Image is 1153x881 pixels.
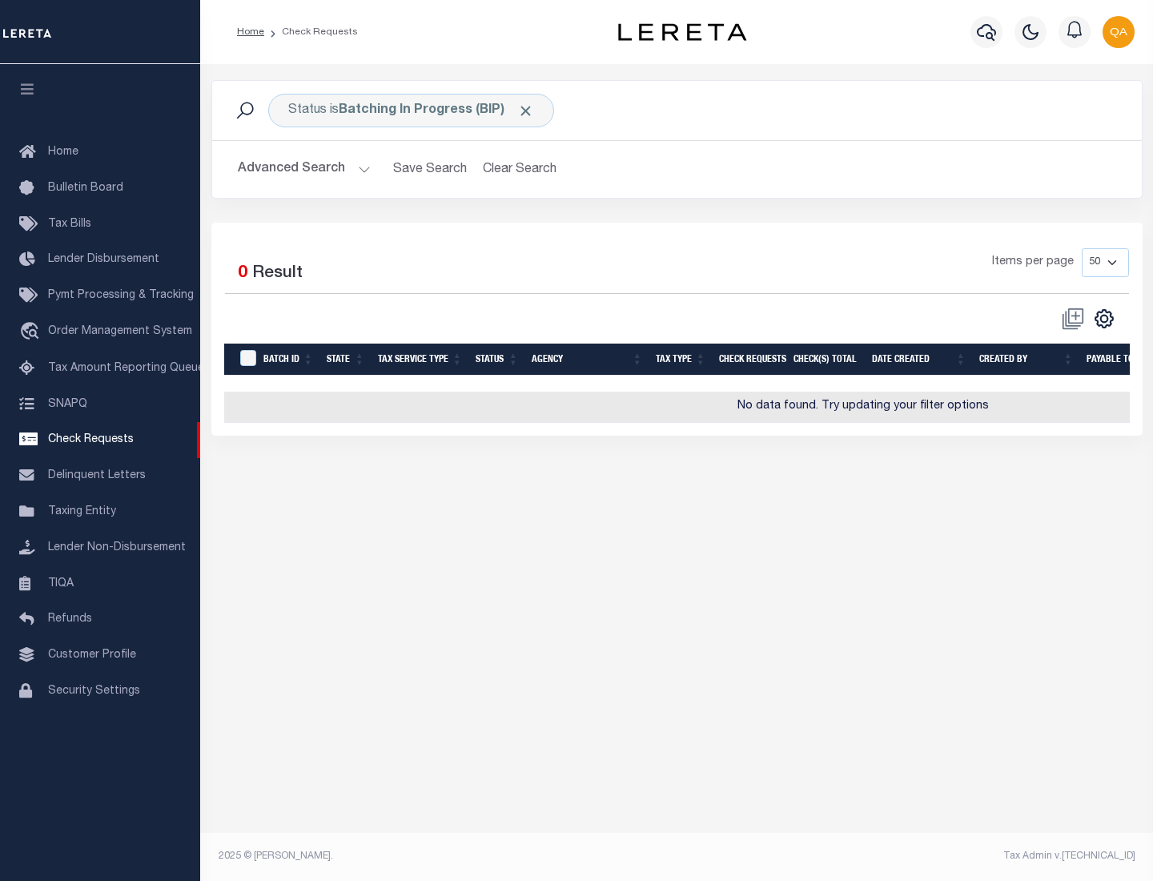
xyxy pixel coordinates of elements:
i: travel_explore [19,322,45,343]
img: logo-dark.svg [618,23,746,41]
th: Check(s) Total [787,344,866,376]
th: Tax Service Type: activate to sort column ascending [372,344,469,376]
span: Bulletin Board [48,183,123,194]
span: Tax Bills [48,219,91,230]
img: svg+xml;base64,PHN2ZyB4bWxucz0iaHR0cDovL3d3dy53My5vcmcvMjAwMC9zdmciIHBvaW50ZXItZXZlbnRzPSJub25lIi... [1103,16,1135,48]
div: 2025 © [PERSON_NAME]. [207,849,677,863]
span: Taxing Entity [48,506,116,517]
span: TIQA [48,577,74,589]
span: Lender Non-Disbursement [48,542,186,553]
b: Batching In Progress (BIP) [339,104,534,117]
span: SNAPQ [48,398,87,409]
span: Refunds [48,613,92,625]
span: Home [48,147,78,158]
th: State: activate to sort column ascending [320,344,372,376]
th: Created By: activate to sort column ascending [973,344,1080,376]
div: Tax Admin v.[TECHNICAL_ID] [689,849,1135,863]
span: Tax Amount Reporting Queue [48,363,204,374]
button: Advanced Search [238,154,371,185]
th: Date Created: activate to sort column ascending [866,344,973,376]
th: Check Requests [713,344,787,376]
span: Lender Disbursement [48,254,159,265]
a: Home [237,27,264,37]
span: Check Requests [48,434,134,445]
span: Security Settings [48,686,140,697]
button: Save Search [384,154,476,185]
th: Batch Id: activate to sort column ascending [257,344,320,376]
span: Items per page [992,254,1074,272]
div: Status is [268,94,554,127]
li: Check Requests [264,25,358,39]
button: Clear Search [476,154,564,185]
span: Customer Profile [48,650,136,661]
span: Click to Remove [517,103,534,119]
span: Order Management System [48,326,192,337]
span: Pymt Processing & Tracking [48,290,194,301]
th: Status: activate to sort column ascending [469,344,525,376]
span: Delinquent Letters [48,470,146,481]
th: Tax Type: activate to sort column ascending [649,344,713,376]
label: Result [252,261,303,287]
th: Agency: activate to sort column ascending [525,344,649,376]
span: 0 [238,265,247,282]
